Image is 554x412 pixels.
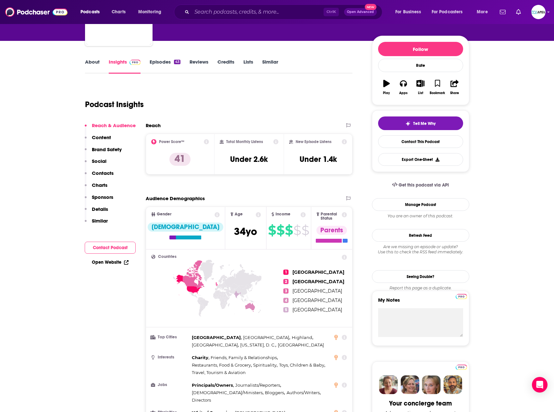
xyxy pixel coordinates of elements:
span: Countries [158,255,177,259]
img: Podchaser Pro [129,60,141,65]
button: Sponsors [85,194,113,206]
span: [GEOGRAPHIC_DATA] [278,342,324,347]
span: Toys, Children & Baby [279,362,324,368]
div: Play [383,91,390,95]
span: [US_STATE], D. C. [240,342,275,347]
h3: Jobs [151,383,189,387]
span: , [235,382,281,389]
a: Open Website [92,260,129,265]
span: Gender [157,212,171,216]
span: Get this podcast via API [399,182,449,188]
p: Reach & Audience [92,122,136,128]
span: [GEOGRAPHIC_DATA] [192,342,238,347]
span: Age [235,212,243,216]
span: Tell Me Why [413,121,436,126]
a: Show notifications dropdown [497,6,508,18]
span: For Business [395,7,421,17]
span: , [192,361,252,369]
button: Contacts [85,170,114,182]
a: InsightsPodchaser Pro [109,59,141,74]
button: Charts [85,182,107,194]
span: Principals/Owners [192,382,233,388]
button: Play [378,76,395,99]
a: Show notifications dropdown [513,6,523,18]
button: Brand Safety [85,146,122,158]
span: New [365,4,376,10]
span: Ctrl K [324,8,339,16]
span: Spirituality [253,362,277,368]
button: Refresh Feed [372,229,469,242]
span: For Podcasters [432,7,463,17]
h2: Power Score™ [159,139,184,144]
div: Report this page as a duplicate. [372,285,469,291]
p: Details [92,206,108,212]
h2: Audience Demographics [146,195,205,201]
span: Restaurants, Food & Grocery [192,362,251,368]
span: Directors [192,397,211,403]
span: Charity [192,355,208,360]
h2: Total Monthly Listens [226,139,263,144]
button: Show profile menu [531,5,546,19]
button: Apps [395,76,412,99]
a: Reviews [190,59,208,74]
span: [GEOGRAPHIC_DATA] [292,269,344,275]
img: Podchaser - Follow, Share and Rate Podcasts [5,6,68,18]
span: $ [302,225,309,236]
div: Search podcasts, credits, & more... [180,5,388,19]
button: tell me why sparkleTell Me Why [378,116,463,130]
span: , [192,334,242,341]
img: Jon Profile [443,375,462,394]
span: , [279,361,325,369]
span: $ [268,225,276,236]
div: Your concierge team [389,399,452,407]
span: 1 [283,270,289,275]
span: [GEOGRAPHIC_DATA] [292,307,342,313]
a: Lists [243,59,253,74]
span: Monitoring [138,7,161,17]
span: Highland [292,335,312,340]
button: Reach & Audience [85,122,136,134]
button: Bookmark [429,76,446,99]
a: Seeing Double? [372,270,469,283]
span: Bloggers [265,390,284,395]
img: tell me why sparkle [405,121,411,126]
span: , [211,354,278,361]
p: Charts [92,182,107,188]
span: Open Advanced [347,10,374,14]
img: Podchaser Pro [456,294,467,299]
h1: Podcast Insights [85,100,144,109]
span: 3 [283,288,289,294]
h3: Top Cities [151,335,189,339]
span: Podcasts [80,7,100,17]
span: Income [276,212,290,216]
button: Share [446,76,463,99]
p: Sponsors [92,194,113,200]
span: Travel, Tourism & Aviation [192,370,246,375]
span: [GEOGRAPHIC_DATA] [243,335,289,340]
span: [GEOGRAPHIC_DATA] [292,279,344,285]
a: Manage Podcast [372,198,469,211]
div: Rate [378,59,463,72]
span: $ [285,225,293,236]
p: Contacts [92,170,114,176]
span: , [287,389,321,396]
a: Credits [217,59,234,74]
p: Content [92,134,111,140]
div: Share [450,91,459,95]
span: [GEOGRAPHIC_DATA] [192,335,241,340]
span: , [253,361,277,369]
span: , [192,341,239,349]
img: Podchaser Pro [456,365,467,370]
span: Authors/Writers [287,390,320,395]
a: Contact This Podcast [378,135,463,148]
button: Details [85,206,108,218]
button: Export One-Sheet [378,153,463,166]
span: $ [277,225,284,236]
button: Open AdvancedNew [344,8,377,16]
p: 41 [169,153,191,166]
span: , [292,334,313,341]
button: List [412,76,429,99]
button: Similar [85,218,108,230]
h3: Under 2.6k [230,154,268,164]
